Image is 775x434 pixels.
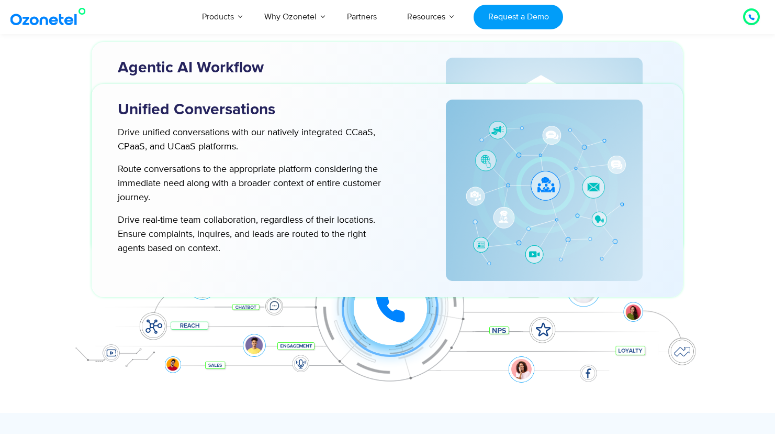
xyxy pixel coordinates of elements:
[61,67,715,100] div: Orchestrate Intelligent
[61,94,715,144] div: Customer Experiences
[61,145,715,156] div: Turn every conversation into a growth engine for your enterprise.
[118,162,389,205] p: Route conversations to the appropriate platform considering the immediate need along with a broad...
[474,5,563,29] a: Request a Demo
[118,126,389,154] p: Drive unified conversations with our natively integrated CCaaS, CPaaS, and UCaaS platforms.
[118,58,411,78] h3: Agentic AI Workflow
[118,100,411,120] h3: Unified Conversations
[118,213,389,256] p: Drive real-time team collaboration, regardless of their locations. Ensure complaints, inquires, a...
